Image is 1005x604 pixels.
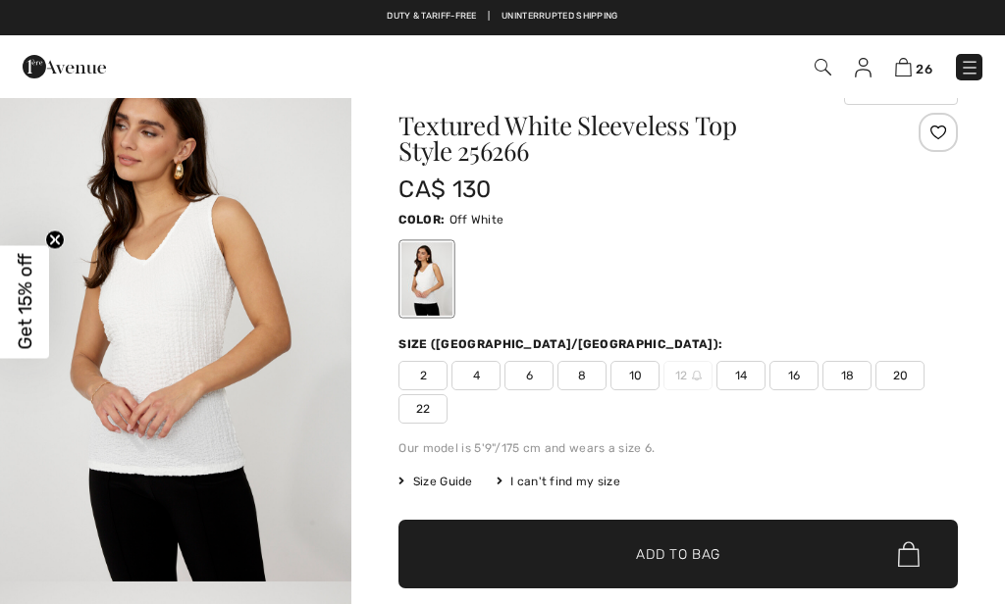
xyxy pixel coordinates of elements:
span: Color: [398,213,445,226]
img: My Info [855,58,872,77]
button: Close teaser [45,230,65,250]
img: Shopping Bag [895,58,912,76]
img: Bag.svg [898,541,920,567]
a: 26 [895,55,932,78]
span: 4 [451,361,501,390]
h1: Textured White Sleeveless Top Style 256266 [398,113,865,164]
span: Size Guide [398,473,472,490]
button: Add to Bag [398,520,958,588]
div: I can't find my size [497,473,620,490]
a: 1ère Avenue [23,56,106,75]
span: 14 [716,361,766,390]
img: Menu [960,58,979,77]
span: 12 [663,361,713,390]
span: Add to Bag [636,544,720,565]
div: Off White [401,242,452,316]
span: 26 [916,62,932,76]
span: CA$ 130 [398,176,491,203]
span: 2 [398,361,448,390]
span: 18 [822,361,872,390]
span: Off White [450,213,504,226]
span: 16 [769,361,819,390]
img: 1ère Avenue [23,47,106,86]
span: 22 [398,394,448,424]
span: Get 15% off [14,254,36,350]
div: Our model is 5'9"/175 cm and wears a size 6. [398,439,958,457]
span: 10 [610,361,660,390]
img: Search [815,59,831,75]
div: Size ([GEOGRAPHIC_DATA]/[GEOGRAPHIC_DATA]): [398,335,726,353]
span: 8 [557,361,607,390]
img: ring-m.svg [692,371,702,380]
span: 20 [875,361,925,390]
span: 6 [504,361,554,390]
